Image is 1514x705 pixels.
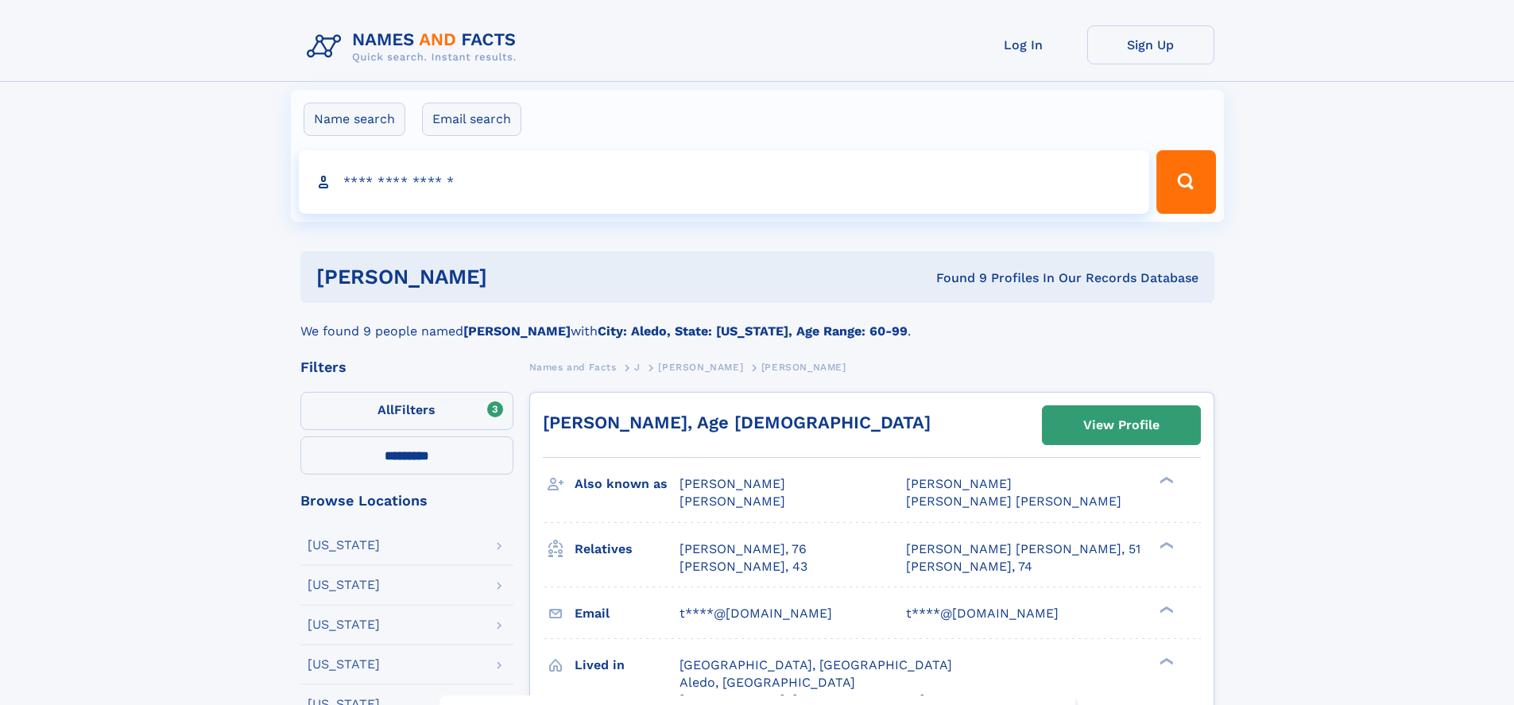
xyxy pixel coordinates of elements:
[543,413,931,432] a: [PERSON_NAME], Age [DEMOGRAPHIC_DATA]
[308,539,380,552] div: [US_STATE]
[422,103,521,136] label: Email search
[680,540,807,558] a: [PERSON_NAME], 76
[1156,475,1175,486] div: ❯
[299,150,1150,214] input: search input
[1083,407,1160,444] div: View Profile
[680,657,952,672] span: [GEOGRAPHIC_DATA], [GEOGRAPHIC_DATA]
[598,323,908,339] b: City: Aledo, State: [US_STATE], Age Range: 60-99
[463,323,571,339] b: [PERSON_NAME]
[1087,25,1214,64] a: Sign Up
[658,362,743,373] span: [PERSON_NAME]
[575,471,680,498] h3: Also known as
[304,103,405,136] label: Name search
[906,540,1140,558] a: [PERSON_NAME] [PERSON_NAME], 51
[300,494,513,508] div: Browse Locations
[1156,150,1215,214] button: Search Button
[711,269,1198,287] div: Found 9 Profiles In Our Records Database
[300,303,1214,341] div: We found 9 people named with .
[906,558,1032,575] a: [PERSON_NAME], 74
[1043,406,1200,444] a: View Profile
[308,658,380,671] div: [US_STATE]
[634,357,641,377] a: J
[1156,540,1175,550] div: ❯
[634,362,641,373] span: J
[308,579,380,591] div: [US_STATE]
[680,558,807,575] a: [PERSON_NAME], 43
[378,402,394,417] span: All
[658,357,743,377] a: [PERSON_NAME]
[308,618,380,631] div: [US_STATE]
[575,600,680,627] h3: Email
[575,652,680,679] h3: Lived in
[906,476,1012,491] span: [PERSON_NAME]
[575,536,680,563] h3: Relatives
[300,392,513,430] label: Filters
[529,357,617,377] a: Names and Facts
[1156,656,1175,666] div: ❯
[761,362,846,373] span: [PERSON_NAME]
[316,267,712,287] h1: [PERSON_NAME]
[680,476,785,491] span: [PERSON_NAME]
[680,494,785,509] span: [PERSON_NAME]
[1156,604,1175,614] div: ❯
[300,360,513,374] div: Filters
[906,494,1121,509] span: [PERSON_NAME] [PERSON_NAME]
[300,25,529,68] img: Logo Names and Facts
[680,675,855,690] span: Aledo, [GEOGRAPHIC_DATA]
[960,25,1087,64] a: Log In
